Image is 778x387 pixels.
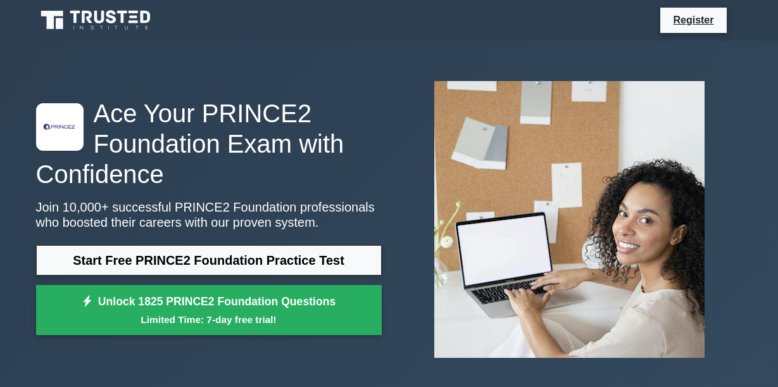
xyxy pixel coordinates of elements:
[36,245,382,276] a: Start Free PRINCE2 Foundation Practice Test
[36,98,382,189] h1: Ace Your PRINCE2 Foundation Exam with Confidence
[52,312,366,327] small: Limited Time: 7-day free trial!
[36,200,382,230] p: Join 10,000+ successful PRINCE2 Foundation professionals who boosted their careers with our prove...
[665,12,721,28] a: Register
[36,285,382,336] a: Unlock 1825 PRINCE2 Foundation QuestionsLimited Time: 7-day free trial!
